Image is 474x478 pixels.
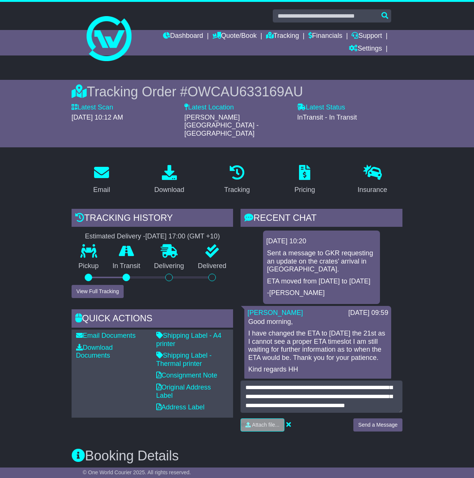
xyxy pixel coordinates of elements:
a: Quote/Book [212,30,257,43]
div: Quick Actions [72,309,233,330]
div: [DATE] 09:59 [348,309,388,317]
a: Shipping Label - A4 printer [156,332,221,348]
a: Download [150,162,189,198]
div: [DATE] 17:00 (GMT +10) [145,232,220,241]
div: Insurance [357,185,387,195]
a: Dashboard [163,30,203,43]
a: Address Label [156,403,205,411]
label: Latest Status [297,103,345,112]
p: Delivered [191,262,233,270]
button: Send a Message [353,418,402,432]
span: [DATE] 10:12 AM [72,114,123,121]
p: In Transit [106,262,147,270]
p: Pickup [72,262,106,270]
div: [DATE] 10:20 [266,237,377,246]
a: Pricing [290,162,320,198]
p: Delivering [147,262,191,270]
div: Tracking Order # [72,84,402,100]
a: Insurance [353,162,392,198]
div: Tracking [224,185,250,195]
a: Email [88,162,115,198]
p: I have changed the ETA to [DATE] the 21st as I cannot see a proper ETA timeslot I am still waitin... [248,330,387,362]
a: Settings [349,43,382,55]
h3: Booking Details [72,448,402,463]
a: Original Address Label [156,384,211,399]
a: Tracking [219,162,254,198]
span: © One World Courier 2025. All rights reserved. [83,469,191,475]
p: Kind regards HH [248,366,387,374]
p: -[PERSON_NAME] [267,289,376,297]
div: Email [93,185,110,195]
span: [PERSON_NAME] [GEOGRAPHIC_DATA] - [GEOGRAPHIC_DATA] [184,114,259,137]
a: Email Documents [76,332,136,339]
span: InTransit - In Transit [297,114,357,121]
a: Support [351,30,382,43]
label: Latest Scan [72,103,113,112]
a: Shipping Label - Thermal printer [156,352,212,367]
div: Tracking history [72,209,233,229]
p: Sent a message to GKR requesting an update on the crates' arrival in [GEOGRAPHIC_DATA]. [267,249,376,274]
p: ETA moved from [DATE] to [DATE] [267,277,376,286]
a: Consignment Note [156,372,217,379]
a: [PERSON_NAME] [247,309,303,316]
button: View Full Tracking [72,285,124,298]
div: Estimated Delivery - [72,232,233,241]
div: RECENT CHAT [241,209,402,229]
span: OWCAU633169AU [188,84,303,99]
div: Download [154,185,184,195]
a: Financials [308,30,342,43]
a: Download Documents [76,344,113,360]
p: Good morning, [248,318,387,326]
a: Tracking [266,30,299,43]
label: Latest Location [184,103,234,112]
div: Pricing [295,185,315,195]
